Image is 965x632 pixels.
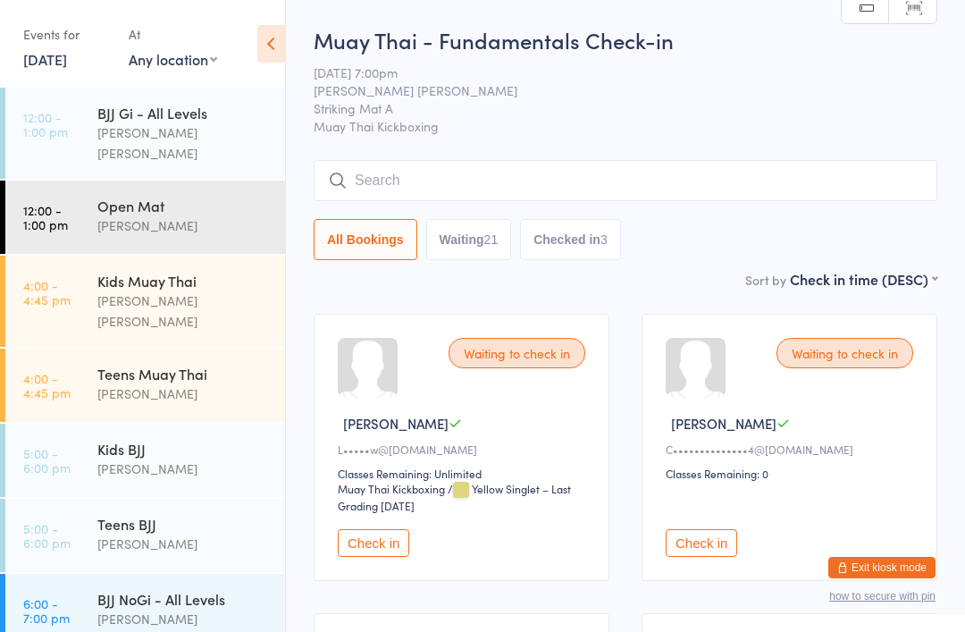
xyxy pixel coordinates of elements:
[23,371,71,400] time: 4:00 - 4:45 pm
[338,442,591,457] div: L•••••w@[DOMAIN_NAME]
[23,446,71,475] time: 5:00 - 6:00 pm
[338,466,591,481] div: Classes Remaining: Unlimited
[745,271,786,289] label: Sort by
[23,110,68,139] time: 12:00 - 1:00 pm
[97,103,270,122] div: BJJ Gi - All Levels
[314,160,937,201] input: Search
[129,49,217,69] div: Any location
[23,521,71,550] time: 5:00 - 6:00 pm
[97,459,270,479] div: [PERSON_NAME]
[314,219,417,260] button: All Bookings
[97,514,270,534] div: Teens BJJ
[23,20,111,49] div: Events for
[314,25,937,55] h2: Muay Thai - Fundamentals Check-in
[790,269,937,289] div: Check in time (DESC)
[97,291,270,332] div: [PERSON_NAME] [PERSON_NAME]
[97,122,270,164] div: [PERSON_NAME] [PERSON_NAME]
[314,81,910,99] span: [PERSON_NAME] [PERSON_NAME]
[314,63,910,81] span: [DATE] 7:00pm
[829,590,936,603] button: how to secure with pin
[776,338,913,368] div: Waiting to check in
[23,203,68,232] time: 12:00 - 1:00 pm
[520,219,621,260] button: Checked in3
[338,481,445,496] div: Muay Thai Kickboxing
[97,215,270,236] div: [PERSON_NAME]
[97,439,270,459] div: Kids BJJ
[666,442,919,457] div: C••••••••••••••4@[DOMAIN_NAME]
[828,557,936,578] button: Exit kiosk mode
[671,414,776,433] span: [PERSON_NAME]
[5,424,285,497] a: 5:00 -6:00 pmKids BJJ[PERSON_NAME]
[97,534,270,554] div: [PERSON_NAME]
[129,20,217,49] div: At
[314,117,937,135] span: Muay Thai Kickboxing
[338,529,409,557] button: Check in
[97,589,270,609] div: BJJ NoGi - All Levels
[600,232,608,247] div: 3
[97,364,270,383] div: Teens Muay Thai
[97,196,270,215] div: Open Mat
[5,349,285,422] a: 4:00 -4:45 pmTeens Muay Thai[PERSON_NAME]
[666,466,919,481] div: Classes Remaining: 0
[97,609,270,629] div: [PERSON_NAME]
[426,219,512,260] button: Waiting21
[97,271,270,291] div: Kids Muay Thai
[5,88,285,179] a: 12:00 -1:00 pmBJJ Gi - All Levels[PERSON_NAME] [PERSON_NAME]
[23,278,71,307] time: 4:00 - 4:45 pm
[23,596,70,625] time: 6:00 - 7:00 pm
[314,99,910,117] span: Striking Mat A
[5,256,285,347] a: 4:00 -4:45 pmKids Muay Thai[PERSON_NAME] [PERSON_NAME]
[484,232,499,247] div: 21
[449,338,585,368] div: Waiting to check in
[23,49,67,69] a: [DATE]
[343,414,449,433] span: [PERSON_NAME]
[97,383,270,404] div: [PERSON_NAME]
[5,499,285,572] a: 5:00 -6:00 pmTeens BJJ[PERSON_NAME]
[5,181,285,254] a: 12:00 -1:00 pmOpen Mat[PERSON_NAME]
[666,529,737,557] button: Check in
